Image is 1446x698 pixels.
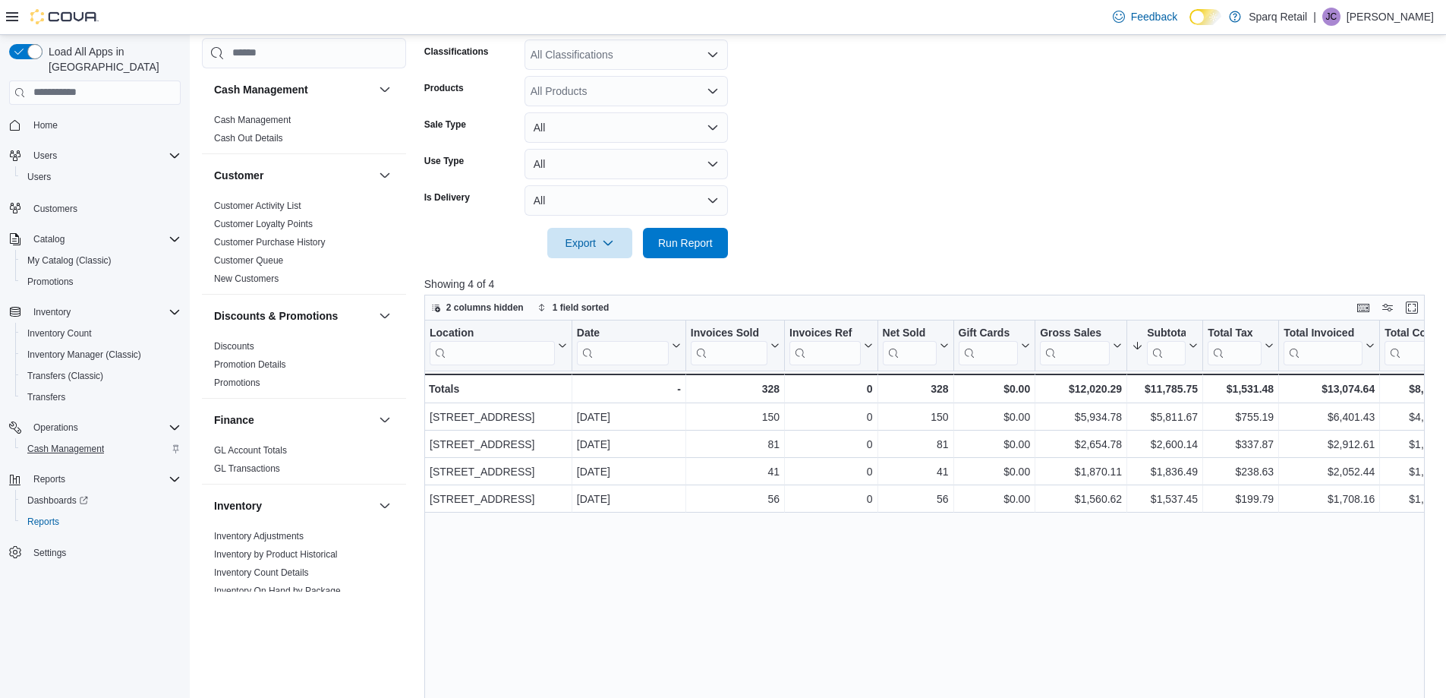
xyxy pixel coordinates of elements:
span: Dark Mode [1189,25,1190,26]
div: [DATE] [577,490,681,508]
span: Transfers [21,388,181,406]
div: $0.00 [958,490,1030,508]
span: Customer Purchase History [214,236,326,248]
div: Total Cost [1385,327,1444,341]
div: [DATE] [577,463,681,481]
a: GL Transactions [214,463,280,474]
div: Total Tax [1208,327,1262,365]
div: $11,785.75 [1132,380,1198,398]
span: Cash Out Details [214,132,283,144]
button: Enter fullscreen [1403,298,1421,317]
div: $5,811.67 [1132,408,1198,426]
button: All [525,185,728,216]
div: $337.87 [1208,435,1274,453]
div: [STREET_ADDRESS] [430,463,567,481]
div: 0 [789,490,872,508]
div: $1,870.11 [1040,463,1122,481]
span: Feedback [1131,9,1177,24]
div: $0.00 [958,380,1030,398]
button: Inventory [27,303,77,321]
label: Use Type [424,155,464,167]
div: Finance [202,441,406,484]
div: 41 [882,463,948,481]
div: $5,934.78 [1040,408,1122,426]
span: Operations [27,418,181,437]
div: $2,654.78 [1040,435,1122,453]
a: Promotions [214,377,260,388]
button: Catalog [3,229,187,250]
button: Transfers [15,387,187,408]
span: Settings [33,547,66,559]
span: GL Transactions [214,463,280,475]
div: Gift Card Sales [958,327,1018,365]
button: Run Report [643,228,728,258]
button: Promotions [15,271,187,292]
div: Jordan Cooper [1322,8,1340,26]
span: Transfers (Classic) [21,367,181,385]
button: 1 field sorted [531,298,616,317]
span: Settings [27,543,181,562]
h3: Cash Management [214,82,308,97]
span: Users [21,168,181,186]
div: $13,074.64 [1284,380,1375,398]
span: Inventory Count Details [214,567,309,579]
a: Reports [21,513,65,531]
a: My Catalog (Classic) [21,251,118,270]
a: Dashboards [21,491,94,510]
div: Invoices Sold [691,327,767,341]
div: $0.00 [958,435,1030,453]
span: Inventory Adjustments [214,530,304,542]
button: Net Sold [882,327,948,365]
button: Users [15,166,187,188]
span: Customers [27,198,181,217]
a: Customer Activity List [214,201,301,211]
a: Home [27,116,64,134]
p: | [1313,8,1316,26]
nav: Complex example [9,108,181,603]
a: Inventory by Product Historical [214,549,338,560]
a: Inventory Manager (Classic) [21,346,147,364]
div: $199.79 [1208,490,1274,508]
p: [PERSON_NAME] [1347,8,1434,26]
div: Date [577,327,669,341]
a: Promotions [21,273,80,291]
button: Users [3,145,187,166]
div: 81 [882,435,948,453]
span: Inventory Count [21,324,181,343]
div: Invoices Ref [789,327,860,365]
button: Operations [3,417,187,438]
span: Home [27,115,181,134]
label: Sale Type [424,118,466,131]
span: Promotion Details [214,358,286,371]
button: Inventory Manager (Classic) [15,344,187,365]
div: $1,531.48 [1208,380,1274,398]
button: Cash Management [15,438,187,460]
a: New Customers [214,273,279,284]
span: My Catalog (Classic) [21,251,181,270]
div: $1,708.16 [1284,490,1375,508]
span: Users [27,147,181,165]
a: Feedback [1107,2,1183,32]
div: Customer [202,197,406,294]
div: 328 [691,380,780,398]
button: Subtotal [1132,327,1198,365]
a: Cash Management [214,115,291,125]
span: Transfers [27,391,65,403]
div: 56 [691,490,780,508]
span: Users [33,150,57,162]
div: 56 [882,490,948,508]
span: Dashboards [21,491,181,510]
span: 2 columns hidden [446,302,524,314]
button: Location [430,327,567,365]
span: Cash Management [21,440,181,458]
span: Catalog [33,233,65,245]
button: Reports [15,511,187,532]
button: Invoices Sold [691,327,780,365]
p: Showing 4 of 4 [424,276,1435,292]
span: 1 field sorted [553,302,610,314]
button: Finance [376,411,394,429]
span: Transfers (Classic) [27,370,103,382]
span: Customer Loyalty Points [214,218,313,230]
button: My Catalog (Classic) [15,250,187,271]
img: Cova [30,9,99,24]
